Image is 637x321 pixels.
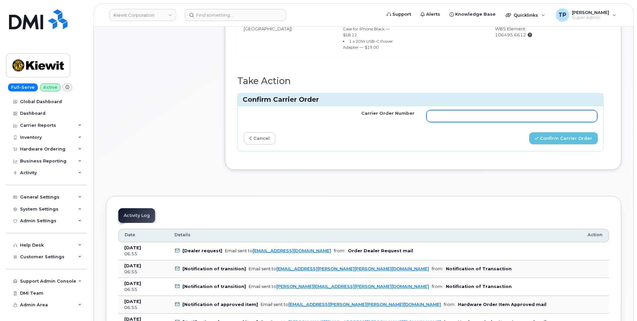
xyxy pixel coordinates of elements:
div: 06:55 [124,287,162,293]
input: Find something... [185,9,286,21]
b: [Notification of approved item] [182,302,258,307]
b: [DATE] [124,263,141,268]
iframe: Messenger Launcher [608,292,632,316]
span: from: [444,302,455,307]
div: Email sent to [261,302,441,307]
a: cancel [244,132,275,144]
span: Date [125,232,135,238]
div: 06:55 [124,305,162,311]
span: TP [558,11,566,19]
a: [EMAIL_ADDRESS][DOMAIN_NAME] [253,248,331,253]
b: [Dealer request] [182,248,222,253]
span: Knowledge Base [455,11,496,18]
a: [EMAIL_ADDRESS][PERSON_NAME][PERSON_NAME][DOMAIN_NAME] [276,266,429,271]
span: Details [174,232,190,238]
b: [DATE] [124,245,141,250]
button: Confirm Carrier Order [529,132,598,144]
span: from: [432,266,443,271]
span: from: [432,284,443,289]
b: [Notification of transition] [182,266,246,271]
div: Quicklinks [501,8,550,22]
div: Tyler Pollock [551,8,621,22]
div: 06:55 [124,269,162,275]
small: 1 x Defender Series Pro Case for iPhone Black — $58.12 [343,20,393,37]
b: [DATE] [124,281,141,286]
div: Email sent to [225,248,331,253]
div: 06:55 [124,251,162,257]
div: WBS Element: 106495.6612 [495,26,541,38]
span: from: [334,248,345,253]
b: Hardware Order Item Approved mail [458,302,546,307]
a: Kiewit Corporation [109,9,176,21]
a: Support [382,8,416,21]
a: [EMAIL_ADDRESS][PERSON_NAME][PERSON_NAME][DOMAIN_NAME] [288,302,441,307]
th: Action [582,229,609,242]
div: Email sent to [249,266,429,271]
div: Email sent to [249,284,429,289]
span: Super Admin [572,15,609,20]
span: Alerts [426,11,440,18]
h2: Take Action [237,76,604,86]
span: [PERSON_NAME] [572,10,609,15]
span: Support [392,11,411,18]
b: Notification of Transaction [446,284,512,289]
b: Notification of Transaction [446,266,512,271]
b: Order Dealer Request mail [348,248,413,253]
small: 1 x 20W USB-C Power Adapter — $19.00 [343,39,393,50]
a: Knowledge Base [445,8,500,21]
a: [PERSON_NAME][EMAIL_ADDRESS][PERSON_NAME][DOMAIN_NAME] [276,284,429,289]
label: Carrier Order Number [361,110,414,116]
span: Quicklinks [514,12,538,18]
b: [Notification of transition] [182,284,246,289]
h3: Confirm Carrier Order [243,95,598,104]
b: [DATE] [124,299,141,304]
a: Alerts [416,8,445,21]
